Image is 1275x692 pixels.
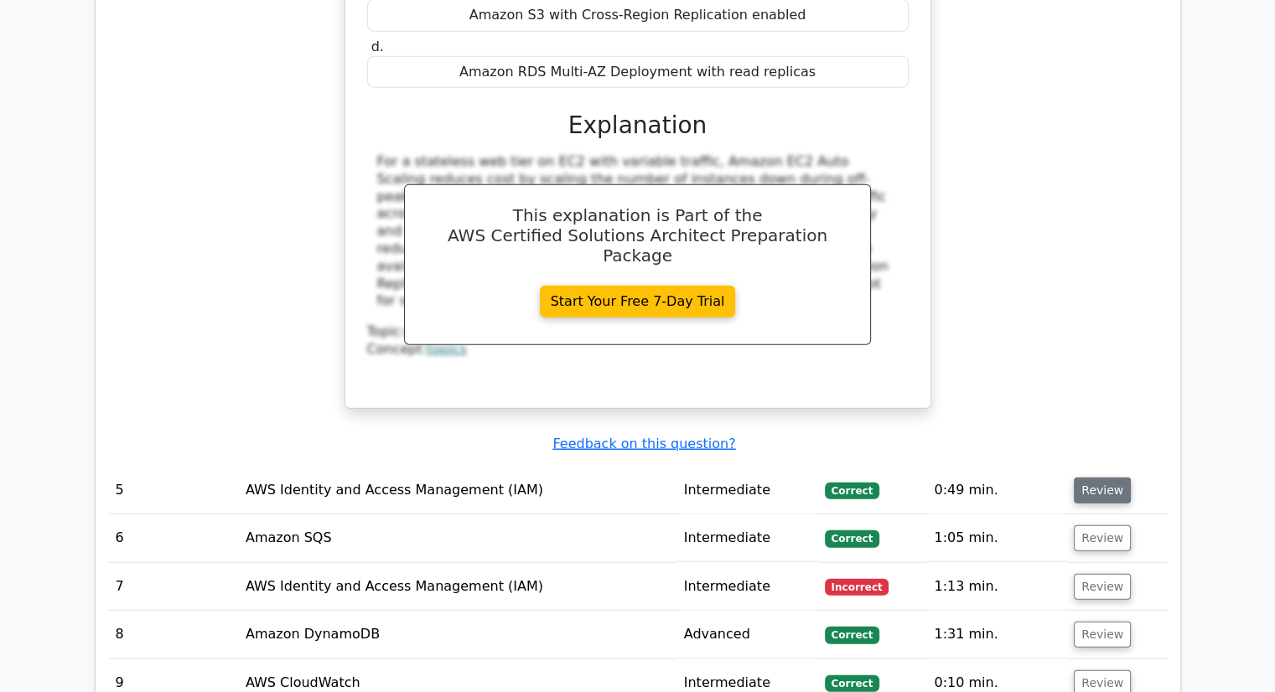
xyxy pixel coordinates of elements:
a: Feedback on this question? [552,436,735,452]
td: 0:49 min. [927,467,1067,514]
div: Topic: [367,323,909,341]
button: Review [1074,478,1131,504]
div: Concept: [367,341,909,359]
span: Correct [825,483,879,499]
div: For a stateless web tier on EC2 with variable traffic, Amazon EC2 Auto Scaling reduces cost by sc... [377,153,899,310]
h3: Explanation [377,111,899,140]
span: Correct [825,530,879,547]
td: Intermediate [677,514,818,562]
span: Correct [825,675,879,692]
td: 7 [109,563,239,611]
td: 8 [109,611,239,658]
a: topics [427,341,467,357]
span: Incorrect [825,579,889,596]
td: 5 [109,467,239,514]
td: 1:31 min. [927,611,1067,658]
td: Amazon SQS [239,514,677,562]
a: Start Your Free 7-Day Trial [540,286,736,318]
td: 1:05 min. [927,514,1067,562]
button: Review [1074,622,1131,648]
td: Amazon DynamoDB [239,611,677,658]
td: Intermediate [677,563,818,611]
div: Amazon RDS Multi-AZ Deployment with read replicas [367,56,909,89]
td: AWS Identity and Access Management (IAM) [239,467,677,514]
td: 1:13 min. [927,563,1067,611]
button: Review [1074,525,1131,551]
button: Review [1074,574,1131,600]
td: Intermediate [677,467,818,514]
td: 6 [109,514,239,562]
td: Advanced [677,611,818,658]
td: AWS Identity and Access Management (IAM) [239,563,677,611]
span: Correct [825,627,879,643]
span: d. [371,39,384,54]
